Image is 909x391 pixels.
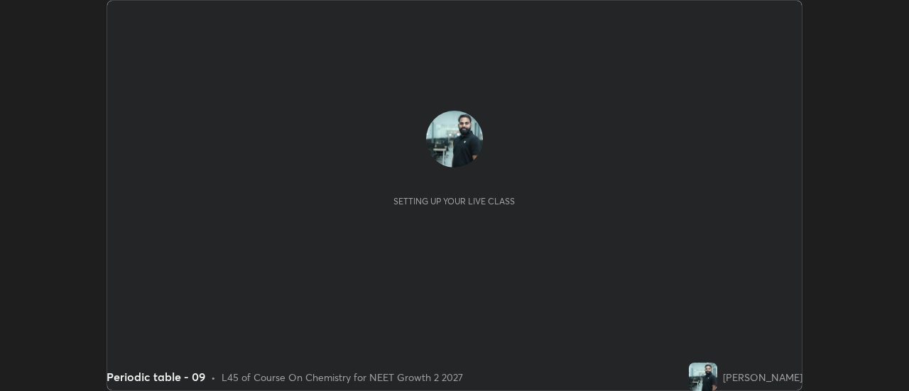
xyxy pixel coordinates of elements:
img: 458855d34a904919bf64d220e753158f.jpg [689,363,717,391]
div: Setting up your live class [393,196,515,206]
div: L45 of Course On Chemistry for NEET Growth 2 2027 [222,370,463,385]
img: 458855d34a904919bf64d220e753158f.jpg [426,111,483,167]
div: Periodic table - 09 [107,368,205,385]
div: [PERSON_NAME] [723,370,802,385]
div: • [211,370,216,385]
